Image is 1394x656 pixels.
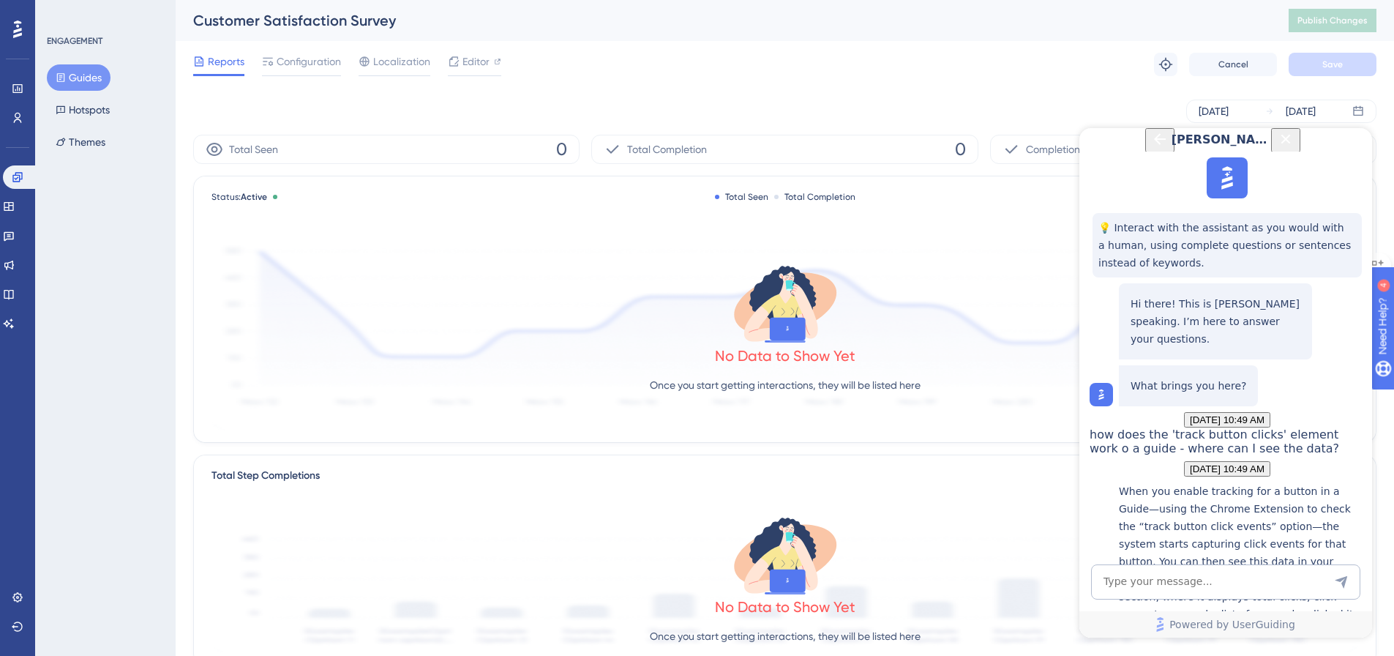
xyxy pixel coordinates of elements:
div: ENGAGEMENT [47,35,102,47]
button: Cancel [1189,53,1277,76]
span: Editor [462,53,490,70]
span: Save [1322,59,1343,70]
div: Customer Satisfaction Survey [193,10,1252,31]
textarea: AI Assistant Text Input [12,436,281,471]
span: 0 [955,138,966,161]
div: [DATE] [1199,102,1229,120]
span: Cancel [1218,59,1248,70]
span: Localization [373,53,430,70]
div: Total Step Completions [211,467,320,485]
button: Publish Changes [1289,9,1376,32]
span: Completion Rate [1026,141,1105,158]
span: Total Completion [627,141,707,158]
div: [DATE] [1286,102,1316,120]
div: Total Seen [715,191,768,203]
span: Publish Changes [1297,15,1368,26]
span: 0 [556,138,567,161]
button: Save [1289,53,1376,76]
div: Total Completion [774,191,855,203]
span: Status: [211,191,267,203]
div: No Data to Show Yet [715,597,855,617]
div: No Data to Show Yet [715,346,855,366]
p: Once you start getting interactions, they will be listed here [650,627,921,645]
span: Need Help? [34,4,91,21]
span: Reports [208,53,244,70]
span: Active [241,192,267,202]
div: Send Message [255,447,269,461]
p: When you enable tracking for a button in a Guide—using the Chrome Extension to check the “track b... [40,354,285,512]
button: Guides [47,64,110,91]
button: Themes [47,129,114,155]
span: Total Seen [229,141,278,158]
button: Hotspots [47,97,119,123]
span: Configuration [277,53,341,70]
div: 4 [102,7,106,19]
p: Once you start getting interactions, they will be listed here [650,376,921,394]
iframe: UserGuiding AI Assistant [1079,128,1372,638]
span: Powered by UserGuiding [90,488,216,505]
